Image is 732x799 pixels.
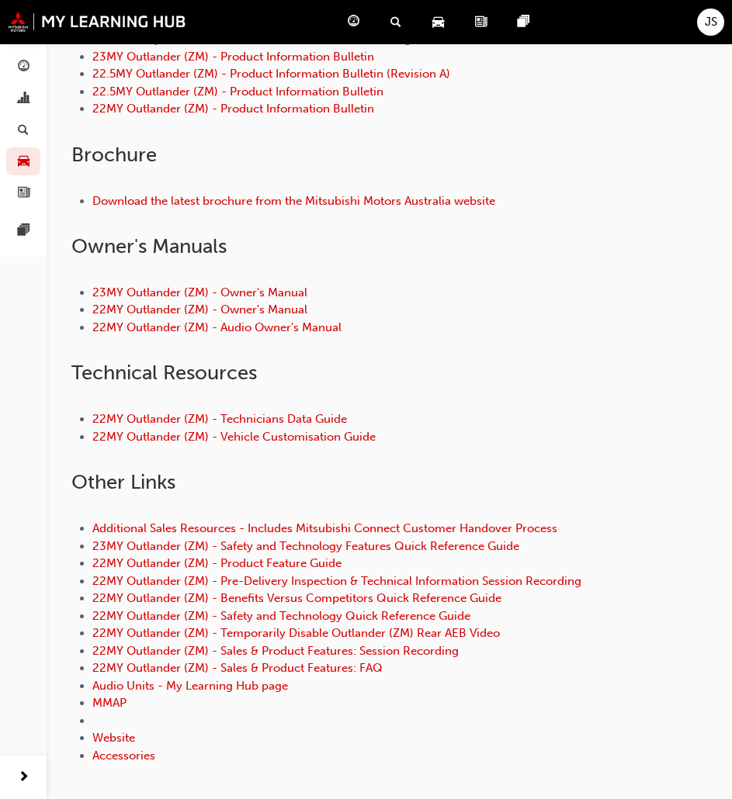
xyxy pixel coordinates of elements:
[71,234,707,259] h2: Owner ' s Manuals
[92,591,501,605] a: 22MY Outlander (ZM) - Benefits Versus Competitors Quick Reference Guide
[92,430,376,444] a: 22MY Outlander (ZM) - Vehicle Customisation Guide
[18,123,29,137] span: search-icon
[92,644,459,658] a: 22MY Outlander (ZM) - Sales & Product Features: Session Recording
[92,539,519,553] a: 23MY Outlander (ZM) - Safety and Technology Features Quick Reference Guide
[71,143,707,168] h2: Brochure
[92,194,495,208] a: Download the latest brochure from the Mitsubishi Motors Australia website
[92,696,127,710] a: MMAP
[92,556,342,570] a: 22MY Outlander (ZM) - Product Feature Guide
[92,285,307,299] a: 23MY Outlander (ZM) - Owner's Manual
[92,50,374,64] a: 23MY Outlander (ZM) - Product Information Bulletin
[92,679,288,693] a: Audio Units - My Learning Hub page
[432,12,444,32] span: car-icon
[92,303,307,316] a: 22MY Outlander (ZM) - Owner's Manual
[18,155,29,169] span: car-icon
[18,224,29,238] span: pages-icon
[348,12,359,32] span: guage-icon
[92,67,450,81] a: 22.5MY Outlander (ZM) - Product Information Bulletin (Revision A)
[92,626,500,640] a: 22MY Outlander (ZM) - Temporarily Disable Outlander (ZM) Rear AEB Video
[71,470,707,495] h2: Other Links
[390,12,401,32] span: search-icon
[92,574,581,588] a: 22MY Outlander (ZM) - Pre-Delivery Inspection & Technical Information Session Recording
[92,320,342,334] a: 22MY Outlander (ZM) - Audio Owner's Manual
[92,661,383,675] a: 22MY Outlander (ZM) - Sales & Product Features: FAQ
[420,6,463,38] a: car-icon
[92,609,470,623] a: 22MY Outlander (ZM) - Safety and Technology Quick Reference Guide
[475,12,487,32] span: news-icon
[18,186,29,200] span: news-icon
[92,521,557,535] a: Additional Sales Resources - Includes Mitsubishi Connect Customer Handover Process
[378,6,420,38] a: search-icon
[705,13,717,31] span: JS
[505,6,548,38] a: pages-icon
[463,6,505,38] a: news-icon
[71,361,707,386] h2: Technical Resources
[18,768,29,787] span: next-icon
[92,85,383,99] a: 22.5MY Outlander (ZM) - Product Information Bulletin
[92,102,374,116] a: 22MY Outlander (ZM) - Product Information Bulletin
[335,6,378,38] a: guage-icon
[92,412,347,426] a: 22MY Outlander (ZM) - Technicians Data Guide
[697,9,724,36] button: JS
[92,749,155,763] a: Accessories
[18,92,29,106] span: chart-icon
[518,12,529,32] span: pages-icon
[8,12,186,32] img: mmal
[18,61,29,74] span: guage-icon
[92,731,135,745] a: Website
